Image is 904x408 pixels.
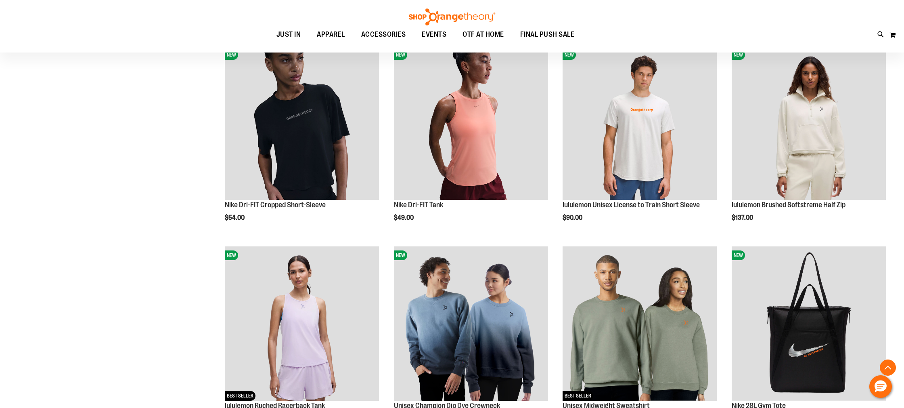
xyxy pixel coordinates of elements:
[353,25,414,44] a: ACCESSORIES
[732,46,886,200] img: lululemon Brushed Softstreme Half Zip
[317,25,345,44] span: APPAREL
[732,246,886,401] img: Nike 28L Gym Tote
[563,246,717,402] a: Unisex Midweight SweatshirtBEST SELLER
[225,214,246,221] span: $54.00
[225,46,379,200] img: Nike Dri-FIT Cropped Short-Sleeve
[563,50,576,60] span: NEW
[309,25,353,44] a: APPAREL
[512,25,583,44] a: FINAL PUSH SALE
[394,246,548,401] img: Unisex Champion Dip Dye Crewneck
[225,246,379,402] a: lululemon Ruched Racerback TankNEWBEST SELLER
[559,42,721,242] div: product
[394,214,415,221] span: $49.00
[394,246,548,402] a: Unisex Champion Dip Dye CrewneckNEW
[520,25,575,44] span: FINAL PUSH SALE
[225,246,379,401] img: lululemon Ruched Racerback Tank
[563,46,717,200] img: lululemon Unisex License to Train Short Sleeve
[394,46,548,200] img: Nike Dri-FIT Tank
[394,50,407,60] span: NEW
[728,42,890,242] div: product
[732,201,845,209] a: lululemon Brushed Softstreme Half Zip
[276,25,301,44] span: JUST IN
[394,201,443,209] a: Nike Dri-FIT Tank
[563,201,700,209] a: lululemon Unisex License to Train Short Sleeve
[563,214,584,221] span: $90.00
[563,391,593,401] span: BEST SELLER
[225,391,255,401] span: BEST SELLER
[563,246,717,401] img: Unisex Midweight Sweatshirt
[880,360,896,376] button: Back To Top
[732,250,745,260] span: NEW
[732,214,754,221] span: $137.00
[462,25,504,44] span: OTF AT HOME
[394,250,407,260] span: NEW
[225,50,238,60] span: NEW
[732,50,745,60] span: NEW
[408,8,496,25] img: Shop Orangetheory
[422,25,446,44] span: EVENTS
[563,46,717,202] a: lululemon Unisex License to Train Short SleeveNEW
[225,250,238,260] span: NEW
[454,25,512,44] a: OTF AT HOME
[394,46,548,202] a: Nike Dri-FIT TankNEW
[869,375,892,398] button: Hello, have a question? Let’s chat.
[361,25,406,44] span: ACCESSORIES
[414,25,454,44] a: EVENTS
[225,201,326,209] a: Nike Dri-FIT Cropped Short-Sleeve
[390,42,552,242] div: product
[732,46,886,202] a: lululemon Brushed Softstreme Half ZipNEW
[268,25,309,44] a: JUST IN
[221,42,383,242] div: product
[732,246,886,402] a: Nike 28L Gym ToteNEW
[225,46,379,202] a: Nike Dri-FIT Cropped Short-SleeveNEW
